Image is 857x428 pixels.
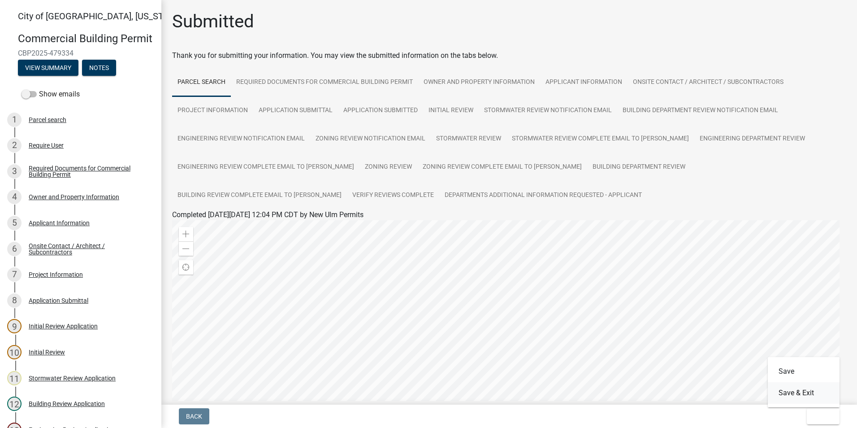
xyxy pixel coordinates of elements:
[628,68,789,97] a: Onsite Contact / Architect / Subcontractors
[29,297,88,304] div: Application Submittal
[172,210,364,219] span: Completed [DATE][DATE] 12:04 PM CDT by New Ulm Permits
[7,293,22,308] div: 8
[18,65,78,72] wm-modal-confirm: Summary
[18,60,78,76] button: View Summary
[29,220,90,226] div: Applicant Information
[694,125,810,153] a: Engineering Department Review
[7,164,22,179] div: 3
[172,50,846,61] div: Thank you for submitting your information. You may view the submitted information on the tabs below.
[7,319,22,333] div: 9
[29,323,98,329] div: Initial Review Application
[29,142,64,148] div: Require User
[172,96,253,125] a: Project Information
[7,242,22,256] div: 6
[587,153,691,182] a: Building Department Review
[172,125,310,153] a: Engineering Review Notification Email
[807,408,840,424] button: Exit
[347,181,439,210] a: Verify Reviews Complete
[423,96,479,125] a: Initial Review
[479,96,617,125] a: Stormwater Review Notification Email
[179,408,209,424] button: Back
[22,89,80,100] label: Show emails
[7,138,22,153] div: 2
[7,371,22,385] div: 11
[617,96,783,125] a: Building Department Review Notification Email
[7,345,22,359] div: 10
[7,190,22,204] div: 4
[253,96,338,125] a: Application Submittal
[82,60,116,76] button: Notes
[7,216,22,230] div: 5
[540,68,628,97] a: Applicant Information
[768,357,840,407] div: Exit
[439,181,647,210] a: Departments Additional Information Requested - Applicant
[359,153,417,182] a: Zoning Review
[29,194,119,200] div: Owner and Property Information
[172,68,231,97] a: Parcel search
[7,267,22,282] div: 7
[417,153,587,182] a: Zoning Review Complete Email to [PERSON_NAME]
[338,96,423,125] a: Application Submitted
[431,125,506,153] a: Stormwater Review
[7,397,22,411] div: 12
[768,382,840,404] button: Save & Exit
[179,227,193,241] div: Zoom in
[179,260,193,275] div: Find my location
[29,375,116,381] div: Stormwater Review Application
[29,165,147,178] div: Required Documents for Commercial Building Permit
[768,361,840,382] button: Save
[172,181,347,210] a: Building Review Complete Email to [PERSON_NAME]
[310,125,431,153] a: Zoning Review Notification Email
[29,243,147,255] div: Onsite Contact / Architect / Subcontractors
[29,271,83,278] div: Project Information
[418,68,540,97] a: Owner and Property Information
[814,413,827,420] span: Exit
[18,11,181,22] span: City of [GEOGRAPHIC_DATA], [US_STATE]
[7,113,22,127] div: 1
[29,349,65,355] div: Initial Review
[172,153,359,182] a: Engineering Review Complete Email to [PERSON_NAME]
[179,241,193,256] div: Zoom out
[186,413,202,420] span: Back
[231,68,418,97] a: Required Documents for Commercial Building Permit
[29,117,66,123] div: Parcel search
[82,65,116,72] wm-modal-confirm: Notes
[172,11,254,32] h1: Submitted
[506,125,694,153] a: Stormwater Review Complete Email to [PERSON_NAME]
[18,32,154,45] h4: Commercial Building Permit
[18,49,143,57] span: CBP2025-479334
[29,401,105,407] div: Building Review Application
